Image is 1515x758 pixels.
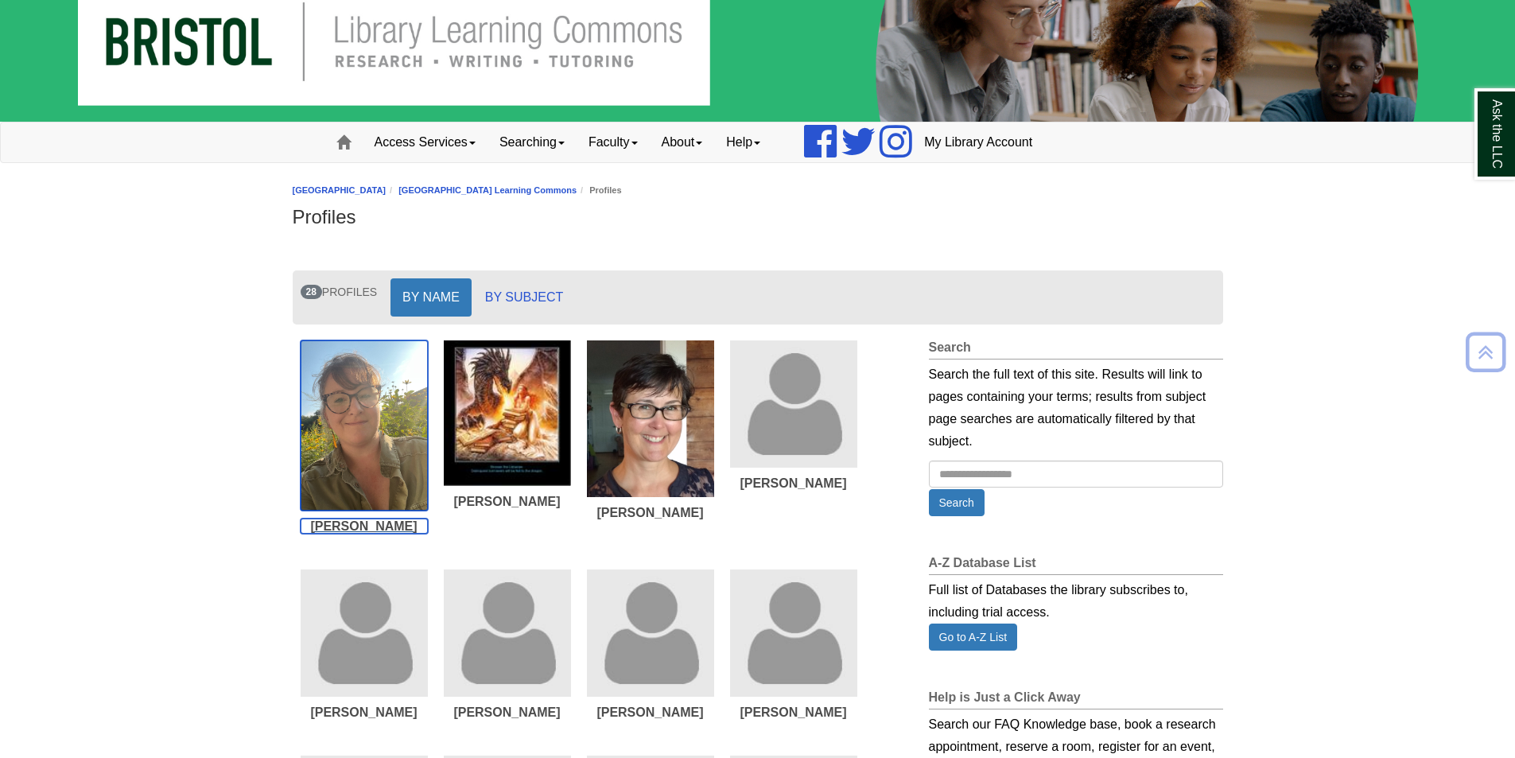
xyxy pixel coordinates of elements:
[912,122,1044,162] a: My Library Account
[730,569,857,697] img: Alia Feghali's picture
[301,340,428,534] a: Emily Brown's picture[PERSON_NAME]
[929,624,1018,651] a: Go to A-Z List
[730,340,857,491] a: Suzette Calvin's picture[PERSON_NAME]
[587,505,714,520] div: [PERSON_NAME]
[444,494,571,509] div: [PERSON_NAME]
[301,519,428,534] div: [PERSON_NAME]
[301,569,428,720] a: Mitch Kenyon's picture[PERSON_NAME]
[587,705,714,720] div: [PERSON_NAME]
[301,340,428,510] img: Emily Brown's picture
[444,340,571,486] img: Melanie Johnson's picture
[587,340,714,497] img: Laura Hogan's picture
[730,340,857,468] img: Suzette Calvin's picture
[587,569,714,720] a: Kathryn Lawton's picture[PERSON_NAME]
[929,363,1223,453] div: Search the full text of this site. Results will link to pages containing your terms; results from...
[929,575,1223,624] div: Full list of Databases the library subscribes to, including trial access.
[301,278,378,302] li: PROFILES
[587,569,714,697] img: Kathryn Lawton's picture
[444,569,571,720] a: Alex Ware's picture[PERSON_NAME]
[929,489,985,516] button: Search
[714,122,772,162] a: Help
[929,340,1223,360] h2: Search
[1460,341,1511,363] a: Back to Top
[587,340,714,520] a: Laura Hogan's picture[PERSON_NAME]
[293,185,387,195] a: [GEOGRAPHIC_DATA]
[390,278,472,317] a: BY NAME
[444,705,571,720] div: [PERSON_NAME]
[398,185,577,195] a: [GEOGRAPHIC_DATA] Learning Commons
[650,122,715,162] a: About
[301,285,322,299] span: 28
[730,569,857,720] a: Alia Feghali's picture[PERSON_NAME]
[444,340,571,509] a: Melanie Johnson's picture[PERSON_NAME]
[488,122,577,162] a: Searching
[301,705,428,720] div: [PERSON_NAME]
[293,183,1223,198] nav: breadcrumb
[444,569,571,697] img: Alex Ware's picture
[473,278,575,317] a: BY SUBJECT
[730,476,857,491] div: [PERSON_NAME]
[577,122,650,162] a: Faculty
[577,183,621,198] li: Profiles
[929,690,1223,709] h2: Help is Just a Click Away
[730,705,857,720] div: [PERSON_NAME]
[293,206,1223,228] h1: Profiles
[301,569,428,697] img: Mitch Kenyon's picture
[363,122,488,162] a: Access Services
[929,556,1223,575] h2: A-Z Database List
